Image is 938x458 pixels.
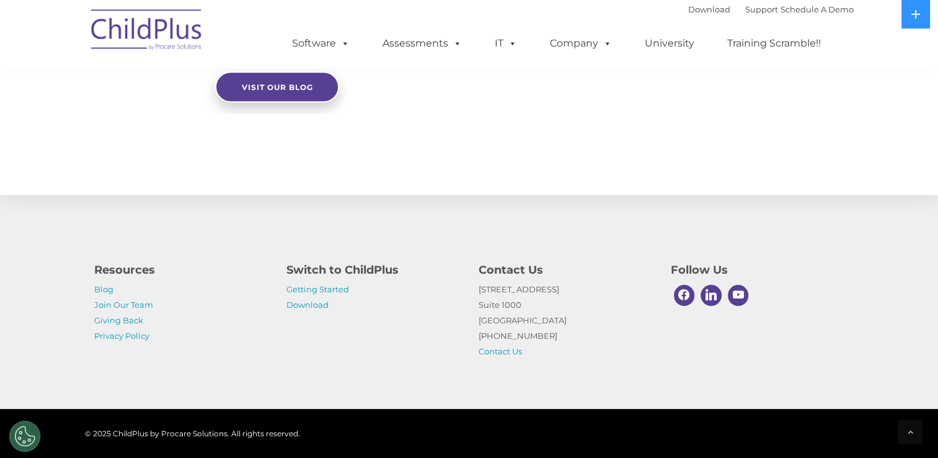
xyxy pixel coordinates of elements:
p: [STREET_ADDRESS] Suite 1000 [GEOGRAPHIC_DATA] [PHONE_NUMBER] [479,282,652,359]
font: | [688,4,854,14]
a: Contact Us [479,346,522,356]
h4: Follow Us [671,261,844,279]
a: Visit our blog [215,71,339,102]
a: Privacy Policy [94,331,149,341]
a: Company [538,31,624,56]
a: Software [280,31,362,56]
a: Getting Started [286,284,349,294]
h4: Switch to ChildPlus [286,261,460,279]
a: University [632,31,707,56]
a: Assessments [370,31,474,56]
h4: Contact Us [479,261,652,279]
h4: Resources [94,261,268,279]
a: Blog [94,284,113,294]
img: ChildPlus by Procare Solutions [85,1,209,63]
a: Linkedin [697,282,725,309]
a: Schedule A Demo [781,4,854,14]
a: Join Our Team [94,300,153,310]
a: Download [286,300,329,310]
button: Cookies Settings [9,421,40,452]
a: Facebook [671,282,698,309]
a: Support [745,4,778,14]
a: Training Scramble!! [715,31,833,56]
a: Download [688,4,730,14]
span: © 2025 ChildPlus by Procare Solutions. All rights reserved. [85,429,300,438]
span: Last name [172,82,210,91]
a: Giving Back [94,315,143,325]
a: IT [482,31,529,56]
span: Phone number [172,133,225,142]
a: Youtube [725,282,752,309]
span: Visit our blog [241,83,312,92]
